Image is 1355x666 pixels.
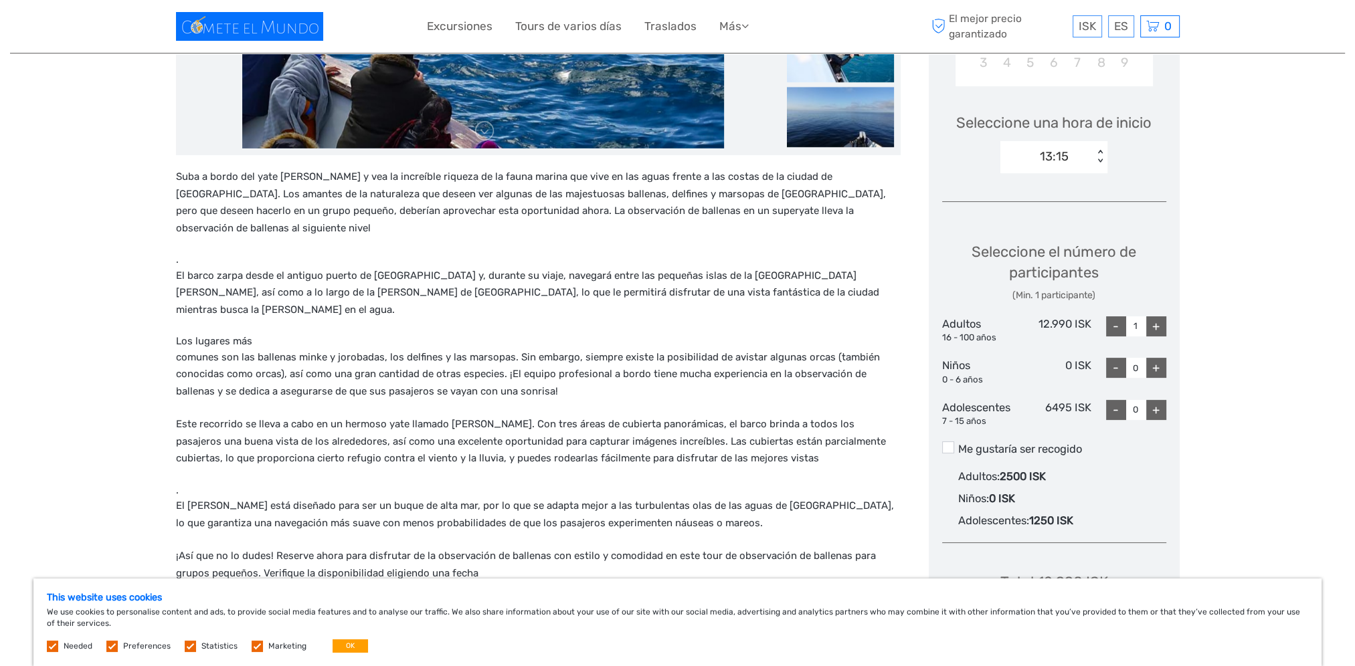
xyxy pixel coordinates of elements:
[1018,51,1042,74] div: Choose miércoles, 5 de noviembre de 2025
[1029,514,1073,527] span: 1250 ISK
[942,241,1166,302] div: Seleccione el número de participantes
[1016,358,1091,386] div: 0 ISK
[787,87,894,147] img: d996c9adc57d4bcab3c906e51e214f3b_slider_thumbnail.jpeg
[64,641,92,652] label: Needed
[33,578,1322,666] div: We use cookies to personalise content and ads, to provide social media features and to analyse ou...
[1108,15,1134,37] div: ES
[644,17,697,36] a: Traslados
[942,374,1017,386] div: 0 - 6 años
[176,349,901,401] p: comunes son las ballenas minke y jorobadas, los delfines y las marsopas. Sin embargo, siempre exi...
[176,267,901,319] p: El barco zarpa desde el antiguo puerto de [GEOGRAPHIC_DATA] y, durante su viaje, navegará entre l...
[515,17,622,36] a: Tours de varios días
[942,415,1017,428] div: 7 - 15 años
[201,641,238,652] label: Statistics
[176,169,901,237] p: Suba a bordo del yate [PERSON_NAME] y vea la increíble riqueza de la fauna marina que vive en las...
[333,639,368,653] button: OK
[47,592,1308,603] h5: This website uses cookies
[958,492,989,505] span: Niños :
[1000,470,1046,483] span: 2500 ISK
[1016,316,1091,344] div: 12.990 ISK
[995,51,1018,74] div: Choose martes, 4 de noviembre de 2025
[942,289,1166,302] div: (Min. 1 participante)
[1040,148,1069,165] div: 13:15
[956,112,1152,133] span: Seleccione una hora de inicio
[929,11,1069,41] span: El mejor precio garantizado
[1146,358,1166,378] div: +
[989,492,1015,505] span: 0 ISK
[942,316,1017,344] div: Adultos
[1106,316,1126,336] div: -
[958,470,1000,483] span: Adultos :
[1016,400,1091,428] div: 6495 ISK
[268,641,306,652] label: Marketing
[1106,400,1126,420] div: -
[1113,51,1136,74] div: Choose domingo, 9 de noviembre de 2025
[176,12,323,41] img: 1596-f2c90223-336e-450d-9c2c-e84ae6d72b4c_logo_small.jpg
[1146,316,1166,336] div: +
[958,514,1029,527] span: Adolescentes :
[942,441,1166,457] label: Me gustaría ser recogido
[427,17,492,36] a: Excursiones
[942,400,1017,428] div: Adolescentes
[1095,150,1106,164] div: < >
[176,169,901,627] div: . Los lugares más . .
[176,548,901,582] p: ¡Así que no lo dudes! Reserve ahora para disfrutar de la observación de ballenas con estilo y com...
[719,17,749,36] a: Más
[1000,572,1108,592] div: Total : 12.990 ISK
[1042,51,1065,74] div: Choose jueves, 6 de noviembre de 2025
[123,641,171,652] label: Preferences
[942,332,1017,344] div: 16 - 100 años
[1162,19,1174,33] span: 0
[972,51,995,74] div: Choose lunes, 3 de noviembre de 2025
[1146,400,1166,420] div: +
[1106,358,1126,378] div: -
[176,497,901,532] p: El [PERSON_NAME] está diseñado para ser un buque de alta mar, por lo que se adapta mejor a las tu...
[942,358,1017,386] div: Niños
[1089,51,1113,74] div: Choose sábado, 8 de noviembre de 2025
[176,416,901,467] p: Este recorrido se lleva a cabo en un hermoso yate llamado [PERSON_NAME]. Con tres áreas de cubier...
[1066,51,1089,74] div: Choose viernes, 7 de noviembre de 2025
[1079,19,1096,33] span: ISK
